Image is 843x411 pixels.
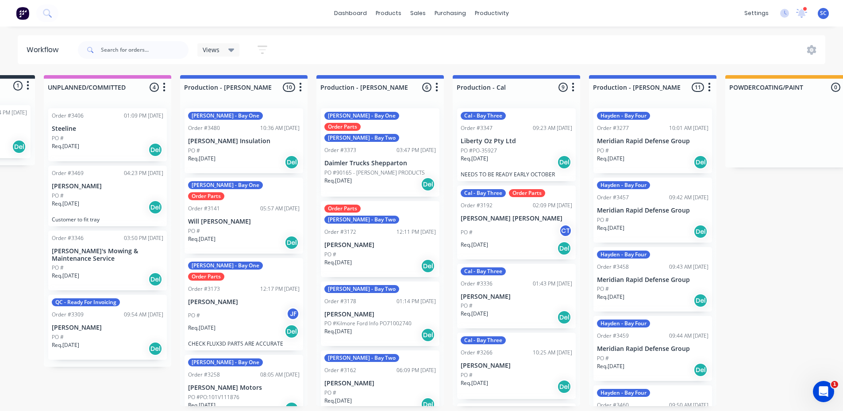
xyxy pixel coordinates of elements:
[324,134,399,142] div: [PERSON_NAME] - Bay Two
[321,282,439,346] div: [PERSON_NAME] - Bay TwoOrder #317801:14 PM [DATE][PERSON_NAME]PO #Kilmore Ford Info PO71002740Req...
[557,380,571,394] div: Del
[52,183,163,190] p: [PERSON_NAME]
[52,200,79,208] p: Req. [DATE]
[324,259,352,266] p: Req. [DATE]
[597,389,650,397] div: Hayden - Bay Four
[597,293,624,301] p: Req. [DATE]
[324,320,412,327] p: PO #Kilmore Ford Info PO71002740
[597,207,708,214] p: Meridian Rapid Defense Group
[27,45,63,55] div: Workflow
[461,267,506,275] div: Cal - Bay Three
[813,381,834,402] iframe: Intercom live chat
[593,316,712,381] div: Hayden - Bay FourOrder #345909:44 AM [DATE]Meridian Rapid Defense GroupPO #Req.[DATE]Del
[461,302,473,310] p: PO #
[188,262,263,270] div: [PERSON_NAME] - Bay One
[593,108,712,173] div: Hayden - Bay FourOrder #327710:01 AM [DATE]Meridian Rapid Defense GroupPO #Req.[DATE]Del
[457,186,576,259] div: Cal - Bay ThreeOrder PartsOrder #319202:09 PM [DATE][PERSON_NAME] [PERSON_NAME]PO #CTReq.[DATE]Del
[148,272,162,286] div: Del
[597,194,629,202] div: Order #3457
[188,312,200,320] p: PO #
[669,194,708,202] div: 09:42 AM [DATE]
[52,192,64,200] p: PO #
[260,371,300,379] div: 08:05 AM [DATE]
[52,264,64,272] p: PO #
[597,362,624,370] p: Req. [DATE]
[693,363,708,377] div: Del
[593,178,712,243] div: Hayden - Bay FourOrder #345709:42 AM [DATE]Meridian Rapid Defense GroupPO #Req.[DATE]Del
[285,236,299,250] div: Del
[597,354,609,362] p: PO #
[286,307,300,320] div: JF
[52,169,84,177] div: Order #3469
[396,297,436,305] div: 01:14 PM [DATE]
[188,112,263,120] div: [PERSON_NAME] - Bay One
[188,181,263,189] div: [PERSON_NAME] - Bay One
[260,124,300,132] div: 10:36 AM [DATE]
[324,285,399,293] div: [PERSON_NAME] - Bay Two
[324,354,399,362] div: [PERSON_NAME] - Bay Two
[324,146,356,154] div: Order #3373
[461,112,506,120] div: Cal - Bay Three
[188,358,263,366] div: [PERSON_NAME] - Bay One
[831,381,838,388] span: 1
[52,311,84,319] div: Order #3309
[321,201,439,277] div: Order Parts[PERSON_NAME] - Bay TwoOrder #317212:11 PM [DATE][PERSON_NAME]PO #Req.[DATE]Del
[188,192,224,200] div: Order Parts
[188,298,300,306] p: [PERSON_NAME]
[597,332,629,340] div: Order #3459
[461,171,572,178] p: NEEDS TO BE READY EARLY OCTOBER
[461,137,572,145] p: Liberty Oz Pty Ltd
[188,227,200,235] p: PO #
[124,311,163,319] div: 09:54 AM [DATE]
[461,349,493,357] div: Order #3266
[669,332,708,340] div: 09:44 AM [DATE]
[693,293,708,308] div: Del
[421,328,435,342] div: Del
[597,320,650,327] div: Hayden - Bay Four
[52,216,163,223] p: Customer to fit tray
[461,371,473,379] p: PO #
[330,7,371,20] a: dashboard
[693,225,708,239] div: Del
[597,216,609,224] p: PO #
[324,123,361,131] div: Order Parts
[597,155,624,163] p: Req. [DATE]
[396,146,436,154] div: 03:47 PM [DATE]
[597,345,708,353] p: Meridian Rapid Defense Group
[52,125,163,133] p: Steeline
[396,228,436,236] div: 12:11 PM [DATE]
[820,9,827,17] span: SC
[260,285,300,293] div: 12:17 PM [DATE]
[260,205,300,213] div: 05:57 AM [DATE]
[461,241,488,249] p: Req. [DATE]
[188,147,200,155] p: PO #
[557,241,571,255] div: Del
[52,341,79,349] p: Req. [DATE]
[188,137,300,145] p: [PERSON_NAME] Insulation
[533,280,572,288] div: 01:43 PM [DATE]
[148,200,162,214] div: Del
[533,202,572,209] div: 02:09 PM [DATE]
[461,202,493,209] div: Order #3192
[188,235,216,243] p: Req. [DATE]
[461,362,572,369] p: [PERSON_NAME]
[597,124,629,132] div: Order #3277
[203,45,219,54] span: Views
[461,280,493,288] div: Order #3336
[324,311,436,318] p: [PERSON_NAME]
[324,397,352,405] p: Req. [DATE]
[597,251,650,259] div: Hayden - Bay Four
[52,112,84,120] div: Order #3406
[597,137,708,145] p: Meridian Rapid Defense Group
[52,247,163,263] p: [PERSON_NAME]'s Mowing & Maintenance Service
[48,166,167,226] div: Order #346904:23 PM [DATE][PERSON_NAME]PO #Req.[DATE]DelCustomer to fit tray
[470,7,513,20] div: productivity
[324,216,399,224] div: [PERSON_NAME] - Bay Two
[48,231,167,291] div: Order #334603:50 PM [DATE][PERSON_NAME]'s Mowing & Maintenance ServicePO #Req.[DATE]Del
[188,124,220,132] div: Order #3480
[461,228,473,236] p: PO #
[324,177,352,185] p: Req. [DATE]
[461,155,488,163] p: Req. [DATE]
[48,108,167,161] div: Order #340601:09 PM [DATE]SteelinePO #Req.[DATE]Del
[324,366,356,374] div: Order #3162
